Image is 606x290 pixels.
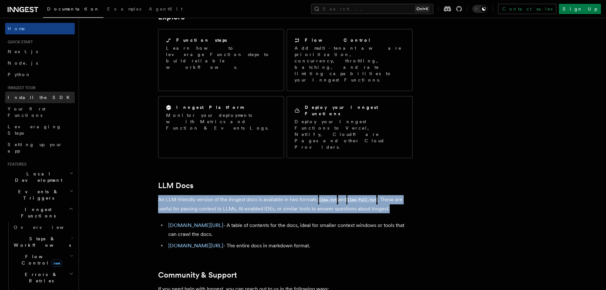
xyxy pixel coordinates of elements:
[415,6,429,12] kbd: Ctrl+K
[287,96,413,158] a: Deploy your Inngest FunctionsDeploy your Inngest Functions to Vercel, Netlify, Cloudflare Pages a...
[166,221,413,239] li: - A table of contents for the docs, ideal for smaller context windows or tools that can crawl the...
[5,139,75,157] a: Setting up your app
[43,2,103,18] a: Documentation
[5,186,75,204] button: Events & Triggers
[8,25,25,32] span: Home
[559,4,601,14] a: Sign Up
[8,106,45,118] span: Your first Functions
[305,37,371,43] h2: Flow Control
[166,45,276,70] p: Learn how to leverage Function steps to build reliable workflows.
[5,92,75,103] a: Install the SDK
[5,204,75,222] button: Inngest Functions
[11,233,75,251] button: Steps & Workflows
[5,23,75,34] a: Home
[176,104,244,110] h2: Inngest Platform
[107,6,141,11] span: Examples
[166,112,276,131] p: Monitor your deployments with Metrics and Function & Events Logs.
[498,4,556,14] a: Contact sales
[5,206,69,219] span: Inngest Functions
[5,162,26,167] span: Features
[5,188,69,201] span: Events & Triggers
[145,2,186,17] a: AgentKit
[14,225,79,230] span: Overview
[5,168,75,186] button: Local Development
[5,103,75,121] a: Your first Functions
[295,118,405,150] p: Deploy your Inngest Functions to Vercel, Netlify, Cloudflare Pages and other Cloud Providers.
[103,2,145,17] a: Examples
[8,72,31,77] span: Python
[311,4,433,14] button: Search...Ctrl+K
[8,49,38,54] span: Next.js
[5,69,75,80] a: Python
[287,29,413,91] a: Flow ControlAdd multi-tenant aware prioritization, concurrency, throttling, batching, and rate li...
[5,39,33,45] span: Quick start
[149,6,183,11] span: AgentKit
[5,85,36,90] span: Inngest tour
[5,46,75,57] a: Next.js
[176,37,227,43] h2: Function steps
[5,171,69,183] span: Local Development
[8,142,62,153] span: Setting up your app
[47,6,100,11] span: Documentation
[8,95,73,100] span: Install the SDK
[52,260,62,267] span: new
[5,57,75,69] a: Node.js
[8,124,61,136] span: Leveraging Steps
[168,243,223,249] a: [DOMAIN_NAME][URL]
[158,271,237,279] a: Community & Support
[11,253,70,266] span: Flow Control
[8,60,38,66] span: Node.js
[346,197,378,203] code: llms-full.txt
[318,197,338,203] code: llms.txt
[158,96,284,158] a: Inngest PlatformMonitor your deployments with Metrics and Function & Events Logs.
[11,271,69,284] span: Errors & Retries
[158,181,193,190] a: LLM Docs
[472,5,488,13] button: Toggle dark mode
[168,222,223,228] a: [DOMAIN_NAME][URL]
[305,104,405,117] h2: Deploy your Inngest Functions
[158,29,284,91] a: Function stepsLearn how to leverage Function steps to build reliable workflows.
[158,195,413,213] p: An LLM-friendly version of the Inngest docs is available in two formats: and . These are useful f...
[11,251,75,269] button: Flow Controlnew
[11,222,75,233] a: Overview
[166,241,413,250] li: - The entire docs in markdown format.
[295,45,405,83] p: Add multi-tenant aware prioritization, concurrency, throttling, batching, and rate limiting capab...
[11,269,75,286] button: Errors & Retries
[11,236,71,248] span: Steps & Workflows
[5,121,75,139] a: Leveraging Steps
